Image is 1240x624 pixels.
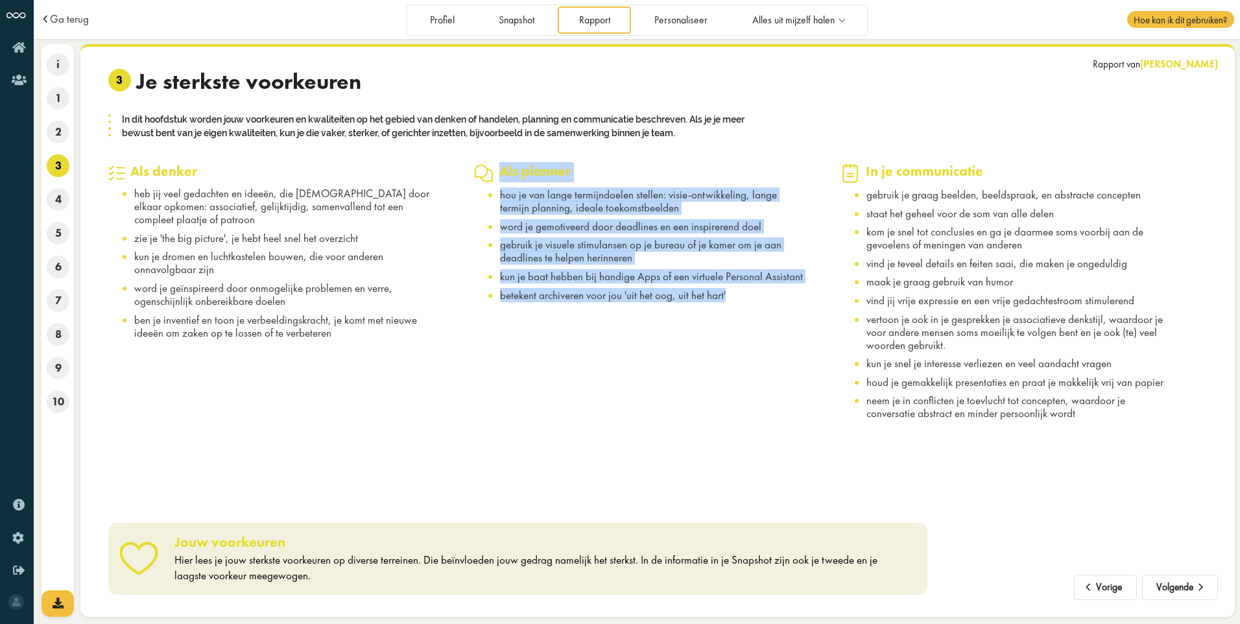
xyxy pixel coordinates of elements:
[1074,575,1137,601] button: Vorige
[409,6,475,33] a: Profiel
[108,69,131,91] span: 3
[47,289,69,312] span: 7
[47,87,69,110] span: 1
[866,187,1141,202] span: gebruik je graag beelden, beeldspraak, en abstracte concepten
[634,6,729,33] a: Personaliseer
[500,187,777,215] span: hou je van lange termijndoelen stellen: visie-ontwikkeling, lange termijn planning, ideale toekom...
[866,393,1125,420] span: neem je in conflicten je toevlucht tot concepten, waardoor je conversatie abstract en minder pers...
[47,357,69,379] span: 9
[866,206,1054,221] span: staat het geheel voor de som van alle delen
[47,188,69,211] span: 4
[50,14,89,25] a: Ga terug
[47,390,69,413] span: 10
[1142,575,1218,601] button: Volgende
[866,224,1143,252] span: kom je snel tot conclusies en ga je daarmee soms voorbij aan de gevoelens of meningen van anderen
[134,231,358,245] span: zie je 'the big picture', je hebt heel snel het overzicht
[47,121,69,143] span: 2
[1093,58,1218,71] div: Rapport van
[841,163,1174,182] h3: In je communicatie
[866,274,1013,289] span: maak je graag gebruik van humor
[108,112,757,141] div: In dit hoofdstuk worden jouw voorkeuren en kwaliteiten op het gebied van denken of handelen, plan...
[866,293,1134,307] span: vind jij vrije expressie en een vrije gedachtestroom stimulerend
[134,186,429,226] span: heb jij veel gedachten en ideeën, die [DEMOGRAPHIC_DATA] door elkaar opkomen: associatief, gelijk...
[108,163,442,181] h3: Als denker
[47,256,69,278] span: 6
[866,256,1127,270] span: vind je teveel details en feiten saai, die maken je ongeduldig
[500,269,803,283] span: kun je baat hebben bij handige Apps of een virtuele Personal Assistant
[500,237,781,265] span: gebruik je visuele stimulansen op je bureau of je kamer om je aan deadlines te helpen herinneren
[500,219,761,234] span: word je gemotiveerd door deadlines en een inspirerend doel
[866,375,1163,389] span: houd je gemakkelijk presentaties en praat je makkelijk vrij van papier
[134,249,383,276] span: kun je dromen en luchtkastelen bouwen, die voor anderen onnavolgbaar zijn
[134,281,392,308] span: word je geïnspireerd door onmogelijke problemen en verre, ogenschijnlijk onbereikbare doelen
[478,6,556,33] a: Snapshot
[1140,58,1218,71] span: [PERSON_NAME]
[1127,11,1234,28] span: Hoe kan ik dit gebruiken?
[752,15,835,26] span: Alles uit mijzelf halen
[866,356,1112,370] span: kun je snel je interesse verliezen en veel aandacht vragen
[174,534,894,551] h3: Jouw voorkeuren
[47,154,69,177] span: 3
[558,6,631,33] a: Rapport
[47,53,69,76] span: i
[136,69,361,95] span: Je sterkste voorkeuren
[731,6,865,33] a: Alles uit mijzelf halen
[47,323,69,346] span: 8
[47,222,69,245] span: 5
[474,163,807,182] h3: Als planner
[174,553,894,584] div: Hier lees je jouw sterkste voorkeuren op diverse terreinen. Die beïnvloeden jouw gedrag namelijk ...
[134,313,417,340] span: ben je inventief en toon je verbeeldingskracht, je komt met nieuwe ideeën om zaken op te lossen o...
[500,288,726,302] span: betekent archiveren voor jou 'uit het oog, uit het hart'
[866,312,1163,352] span: vertoon je ook in je gesprekken je associatieve denkstijl, waardoor je voor andere mensen soms mo...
